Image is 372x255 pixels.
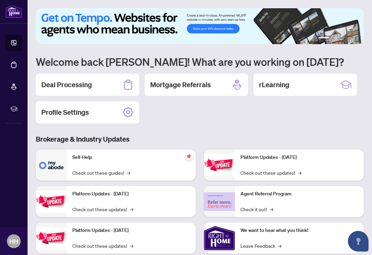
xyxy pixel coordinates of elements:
a: Leave Feedback→ [240,242,281,249]
span: → [270,205,273,213]
p: We want to hear what you think! [240,227,358,234]
h2: Profile Settings [41,108,89,117]
img: Self-Help [36,150,67,181]
img: Slide 0 [36,8,364,44]
h2: Mortgage Referrals [150,80,211,90]
a: Check out these updates!→ [72,205,133,213]
h1: Welcome back [PERSON_NAME]! What are you working on [DATE]? [36,55,364,68]
a: Check it out!→ [240,205,273,213]
span: → [130,205,133,213]
span: → [278,242,281,249]
span: HH [9,236,18,246]
p: Platform Updates - [DATE] [240,154,358,161]
button: 5 [349,37,351,40]
button: 1 [318,37,329,40]
p: Agent Referral Program [240,190,358,198]
p: Platform Updates - [DATE] [72,227,190,234]
button: Open asap [348,231,369,252]
span: → [298,169,301,176]
img: Platform Updates - July 21, 2025 [36,227,67,249]
button: 3 [338,37,340,40]
img: Platform Updates - September 16, 2025 [36,191,67,212]
img: Platform Updates - June 23, 2025 [204,154,235,176]
img: Agent Referral Program [204,192,235,211]
h3: Brokerage & Industry Updates [36,134,364,144]
a: Check out these updates!→ [72,242,133,249]
h2: Deal Processing [41,80,92,90]
p: Self-Help [72,154,190,161]
img: logo [6,5,22,18]
button: 2 [332,37,335,40]
span: → [130,242,133,249]
img: We want to hear what you think! [204,223,235,254]
span: pushpin [185,152,193,161]
span: → [127,169,130,176]
a: Check out these updates!→ [240,169,301,176]
h2: rLearning [259,80,289,90]
button: 6 [354,37,357,40]
button: 4 [343,37,346,40]
a: Check out these guides!→ [72,169,130,176]
p: Platform Updates - [DATE] [72,190,190,198]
